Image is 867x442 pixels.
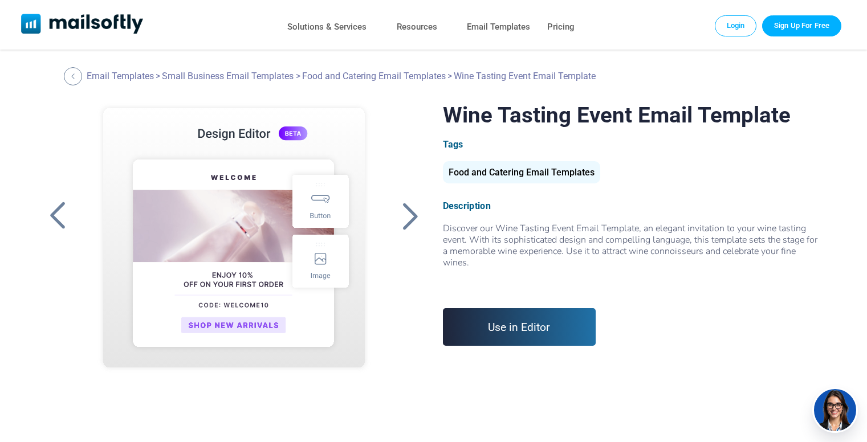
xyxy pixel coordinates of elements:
[82,102,386,387] a: Wine Tasting Event Email Template
[302,71,446,81] a: Food and Catering Email Templates
[443,102,824,128] h1: Wine Tasting Event Email Template
[547,19,575,35] a: Pricing
[396,201,424,231] a: Back
[443,200,824,211] div: Description
[443,308,596,346] a: Use in Editor
[762,15,841,36] a: Trial
[287,19,367,35] a: Solutions & Services
[443,161,600,183] div: Food and Catering Email Templates
[443,139,824,150] div: Tags
[87,71,154,81] a: Email Templates
[715,15,757,36] a: Login
[397,19,437,35] a: Resources
[162,71,294,81] a: Small Business Email Templates
[467,19,530,35] a: Email Templates
[21,14,144,36] a: Mailsoftly
[64,67,85,85] a: Back
[43,201,72,231] a: Back
[443,222,824,280] span: Discover our Wine Tasting Event Email Template, an elegant invitation to your wine tasting event....
[443,171,600,177] a: Food and Catering Email Templates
